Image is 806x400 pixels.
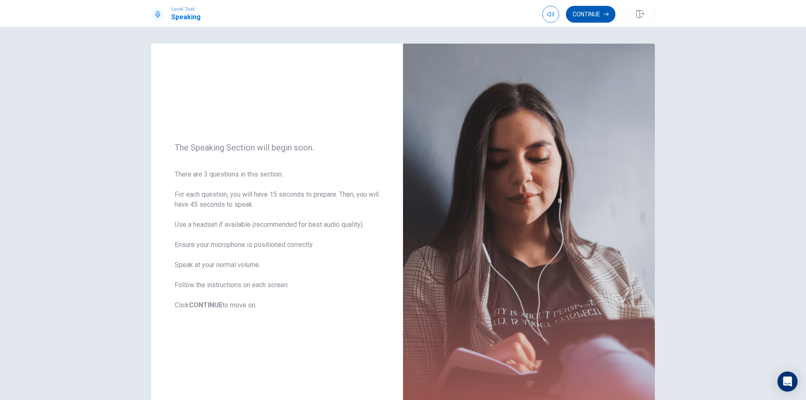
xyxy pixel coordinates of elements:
span: There are 3 questions in this section. For each question, you will have 15 seconds to prepare. Th... [175,169,379,310]
button: Continue [566,6,615,23]
div: Open Intercom Messenger [777,371,798,392]
h1: Speaking [171,12,201,22]
b: CONTINUE [189,301,222,309]
span: The Speaking Section will begin soon. [175,143,379,153]
span: Level Test [171,6,201,12]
